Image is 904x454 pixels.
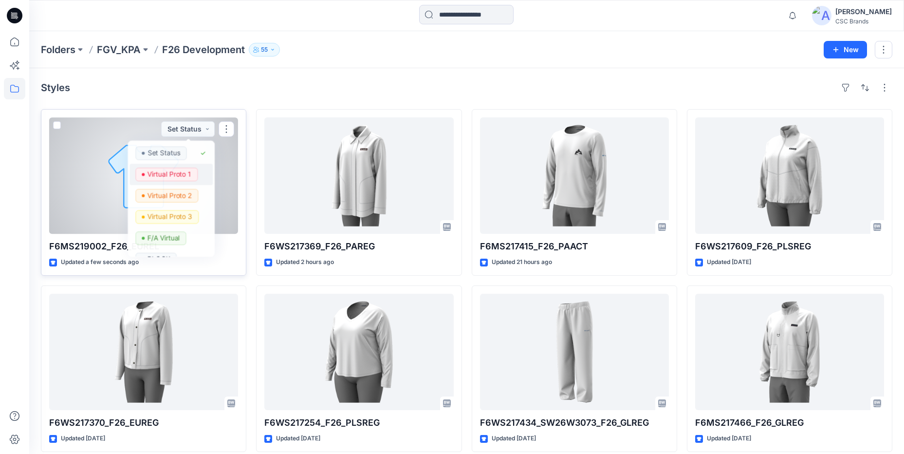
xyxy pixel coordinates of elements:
[264,294,453,410] a: F6WS217254_F26_PLSREG
[276,257,334,267] p: Updated 2 hours ago
[695,117,884,234] a: F6WS217609_F26_PLSREG
[148,253,170,265] p: BLOCK
[249,43,280,57] button: 55
[61,434,105,444] p: Updated [DATE]
[695,294,884,410] a: F6MS217466_F26_GLREG
[148,210,192,223] p: Virtual Proto 3
[492,257,552,267] p: Updated 21 hours ago
[148,231,180,244] p: F/A Virtual
[812,6,831,25] img: avatar
[49,117,238,234] a: F6MS219002_F26_EUREL
[835,6,892,18] div: [PERSON_NAME]
[707,257,751,267] p: Updated [DATE]
[61,257,139,267] p: Updated a few seconds ago
[264,416,453,430] p: F6WS217254_F26_PLSREG
[49,240,238,253] p: F6MS219002_F26_EUREL
[41,43,75,57] a: Folders
[695,240,884,253] p: F6WS217609_F26_PLSREG
[492,434,536,444] p: Updated [DATE]
[162,43,245,57] p: F26 Development
[480,416,669,430] p: F6WS217434_SW26W3073_F26_GLREG
[480,294,669,410] a: F6WS217434_SW26W3073_F26_GLREG
[276,434,320,444] p: Updated [DATE]
[261,44,268,55] p: 55
[824,41,867,58] button: New
[835,18,892,25] div: CSC Brands
[49,416,238,430] p: F6WS217370_F26_EUREG
[264,117,453,234] a: F6WS217369_F26_PAREG
[148,147,180,159] p: Set Status
[41,82,70,94] h4: Styles
[480,240,669,253] p: F6MS217415_F26_PAACT
[707,434,751,444] p: Updated [DATE]
[695,416,884,430] p: F6MS217466_F26_GLREG
[97,43,141,57] a: FGV_KPA
[148,189,192,202] p: Virtual Proto 2
[264,240,453,253] p: F6WS217369_F26_PAREG
[480,117,669,234] a: F6MS217415_F26_PAACT
[49,294,238,410] a: F6WS217370_F26_EUREG
[148,168,191,180] p: Virtual Proto 1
